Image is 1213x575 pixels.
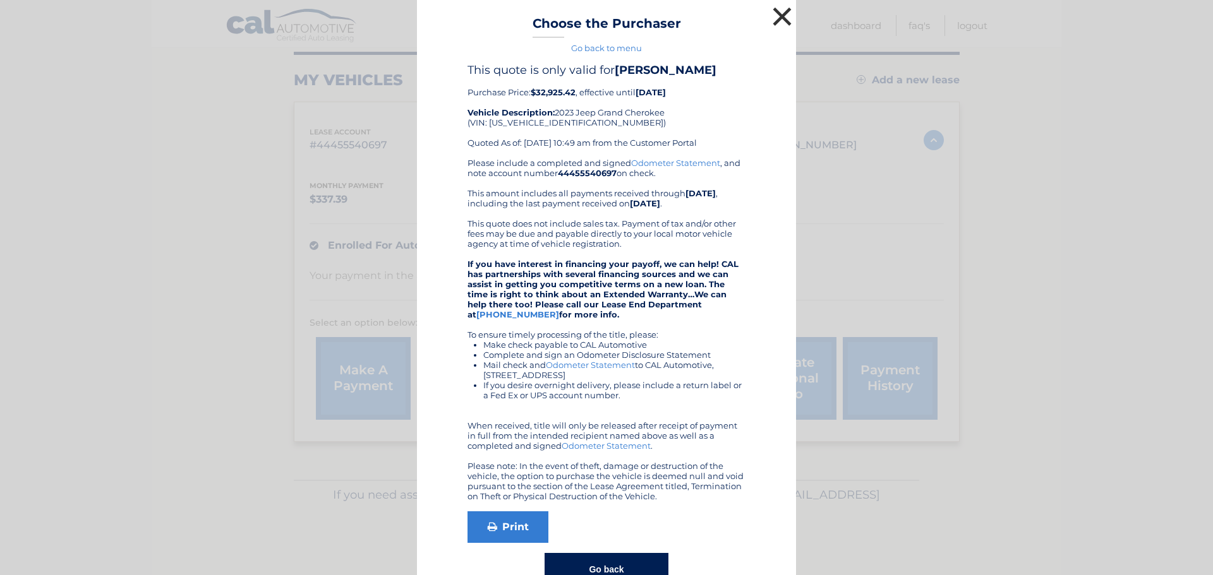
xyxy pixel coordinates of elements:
[615,63,716,77] b: [PERSON_NAME]
[483,360,745,380] li: Mail check and to CAL Automotive, [STREET_ADDRESS]
[483,340,745,350] li: Make check payable to CAL Automotive
[468,63,745,158] div: Purchase Price: , effective until 2023 Jeep Grand Cherokee (VIN: [US_VEHICLE_IDENTIFICATION_NUMBE...
[558,168,617,178] b: 44455540697
[468,511,548,543] a: Print
[562,441,651,451] a: Odometer Statement
[468,107,555,117] strong: Vehicle Description:
[546,360,635,370] a: Odometer Statement
[476,309,559,319] a: [PHONE_NUMBER]
[483,380,745,400] li: If you desire overnight delivery, please include a return label or a Fed Ex or UPS account number.
[630,198,660,208] b: [DATE]
[483,350,745,360] li: Complete and sign an Odometer Disclosure Statement
[685,188,716,198] b: [DATE]
[531,87,576,97] b: $32,925.42
[631,158,720,168] a: Odometer Statement
[571,43,642,53] a: Go back to menu
[533,16,681,38] h3: Choose the Purchaser
[636,87,666,97] b: [DATE]
[468,259,739,319] strong: If you have interest in financing your payoff, we can help! CAL has partnerships with several fin...
[468,158,745,501] div: Please include a completed and signed , and note account number on check. This amount includes al...
[769,4,795,29] button: ×
[468,63,745,77] h4: This quote is only valid for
